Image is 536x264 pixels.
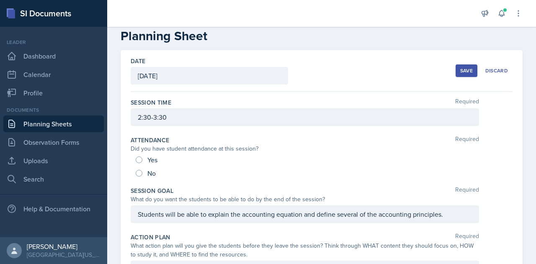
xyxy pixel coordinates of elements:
[3,85,104,101] a: Profile
[3,134,104,151] a: Observation Forms
[3,152,104,169] a: Uploads
[455,136,479,144] span: Required
[138,209,472,219] p: Students will be able to explain the accounting equation and define several of the accounting pri...
[147,169,156,177] span: No
[131,136,170,144] label: Attendance
[3,66,104,83] a: Calendar
[3,38,104,46] div: Leader
[131,195,479,204] div: What do you want the students to be able to do by the end of the session?
[455,233,479,241] span: Required
[27,242,100,251] div: [PERSON_NAME]
[3,171,104,187] a: Search
[456,64,477,77] button: Save
[3,106,104,114] div: Documents
[455,187,479,195] span: Required
[3,48,104,64] a: Dashboard
[460,67,473,74] div: Save
[121,28,523,44] h2: Planning Sheet
[27,251,100,259] div: [GEOGRAPHIC_DATA][US_STATE] in [GEOGRAPHIC_DATA]
[131,144,479,153] div: Did you have student attendance at this session?
[147,156,157,164] span: Yes
[131,57,145,65] label: Date
[138,112,472,122] p: 2:30-3:30
[481,64,513,77] button: Discard
[131,241,479,259] div: What action plan will you give the students before they leave the session? Think through WHAT con...
[3,115,104,132] a: Planning Sheets
[131,98,171,107] label: Session Time
[455,98,479,107] span: Required
[131,187,173,195] label: Session Goal
[131,233,170,241] label: Action Plan
[485,67,508,74] div: Discard
[3,200,104,217] div: Help & Documentation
